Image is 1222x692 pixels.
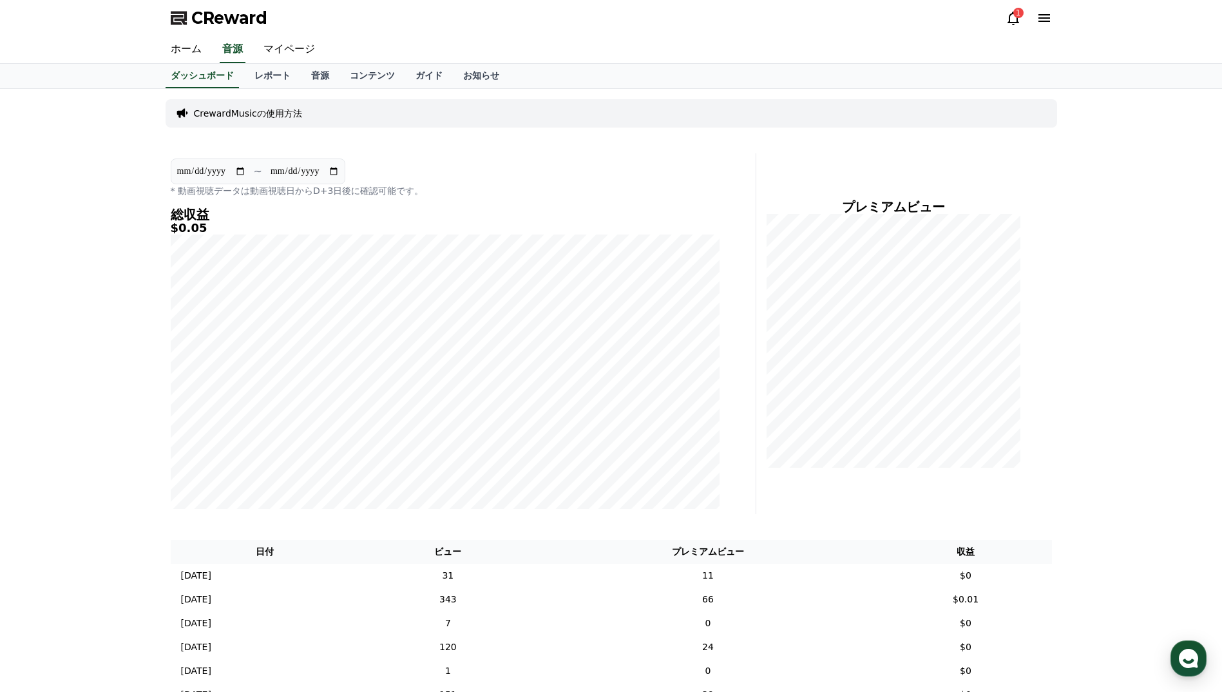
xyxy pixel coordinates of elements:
[166,408,247,441] a: Settings
[33,428,55,438] span: Home
[880,588,1052,611] td: $0.01
[359,540,536,564] th: ビュー
[244,64,301,88] a: レポート
[359,564,536,588] td: 31
[405,64,453,88] a: ガイド
[536,564,879,588] td: 11
[359,588,536,611] td: 343
[536,635,879,659] td: 24
[181,593,211,606] p: [DATE]
[194,107,302,120] a: CrewardMusicの使用方法
[880,635,1052,659] td: $0
[254,164,262,179] p: ~
[220,36,245,63] a: 音源
[171,540,360,564] th: 日付
[181,569,211,582] p: [DATE]
[1013,8,1024,18] div: 1
[171,8,267,28] a: CReward
[166,64,239,88] a: ダッシュボード
[191,8,267,28] span: CReward
[191,428,222,438] span: Settings
[359,611,536,635] td: 7
[880,611,1052,635] td: $0
[1006,10,1021,26] a: 1
[253,36,325,63] a: マイページ
[880,659,1052,683] td: $0
[453,64,510,88] a: お知らせ
[171,222,720,235] h5: $0.05
[4,408,85,441] a: Home
[339,64,405,88] a: コンテンツ
[359,659,536,683] td: 1
[85,408,166,441] a: Messages
[181,640,211,654] p: [DATE]
[880,564,1052,588] td: $0
[536,540,879,564] th: プレミアムビュー
[107,428,145,439] span: Messages
[171,207,720,222] h4: 総収益
[536,611,879,635] td: 0
[160,36,212,63] a: ホーム
[767,200,1021,214] h4: プレミアムビュー
[181,617,211,630] p: [DATE]
[181,664,211,678] p: [DATE]
[536,588,879,611] td: 66
[536,659,879,683] td: 0
[301,64,339,88] a: 音源
[171,184,720,197] p: * 動画視聴データは動画視聴日からD+3日後に確認可能です。
[880,540,1052,564] th: 収益
[359,635,536,659] td: 120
